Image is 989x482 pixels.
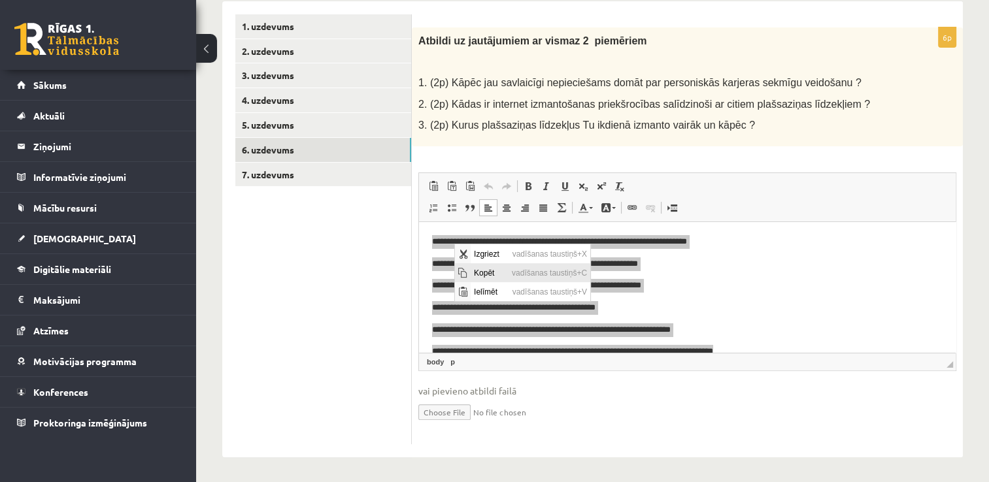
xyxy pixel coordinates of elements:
span: Aktuāli [33,110,65,121]
span: [DEMOGRAPHIC_DATA] [33,233,136,244]
span: Mērogot [947,361,953,368]
a: Digitālie materiāli [17,254,180,284]
span: vadīšanas taustiņš+C [54,19,135,38]
legend: Ziņojumi [33,131,180,161]
a: Atcelt (vadīšanas taustiņš+Z) [479,178,497,195]
a: Teksta krāsa [574,199,597,216]
a: Pasvītrojums (vadīšanas taustiņš+U) [556,178,574,195]
span: 3. (2p) Kurus plašsaziņas līdzekļus Tu ikdienā izmanto vairāk un kāpēc ? [418,120,755,131]
a: Proktoringa izmēģinājums [17,408,180,438]
a: 6. uzdevums [235,138,411,162]
a: Slīpraksts (vadīšanas taustiņš+I) [537,178,556,195]
a: Ziņojumi [17,131,180,161]
a: Saite (vadīšanas taustiņš+K) [623,199,641,216]
a: Atkārtot (vadīšanas taustiņš+Y) [497,178,516,195]
a: 4. uzdevums [235,88,411,112]
a: Aktuāli [17,101,180,131]
legend: Maksājumi [33,285,180,315]
a: 1. uzdevums [235,14,411,39]
a: Ievietot no Worda [461,178,479,195]
a: Centrēti [497,199,516,216]
span: Ielīmēt [16,38,54,57]
span: Mācību resursi [33,202,97,214]
a: Sākums [17,70,180,100]
a: Ievietot/noņemt sarakstu ar aizzīmēm [443,199,461,216]
span: Atzīmes [33,325,69,336]
span: vai pievieno atbildi failā [418,384,956,398]
a: Noņemt stilus [611,178,629,195]
span: Motivācijas programma [33,355,137,367]
a: Ievietot lapas pārtraukumu drukai [663,199,681,216]
span: Kopēt [16,19,54,38]
span: Digitālie materiāli [33,263,111,275]
span: 1. (2p) Kāpēc jau savlaicīgi nepieciešams domāt par personiskās karjeras sekmīgu veidošanu ? [418,77,862,88]
a: p elements [448,356,458,368]
span: vadīšanas taustiņš+V [54,38,135,57]
a: Apakšraksts [574,178,592,195]
p: 6p [938,27,956,48]
a: Math [552,199,571,216]
a: Informatīvie ziņojumi [17,162,180,192]
a: Ievietot/noņemt numurētu sarakstu [424,199,443,216]
a: 3. uzdevums [235,63,411,88]
a: Ielīmēt (vadīšanas taustiņš+V) [424,178,443,195]
a: Bloka citāts [461,199,479,216]
a: Mācību resursi [17,193,180,223]
a: 7. uzdevums [235,163,411,187]
a: Ievietot kā vienkāršu tekstu (vadīšanas taustiņš+pārslēgšanas taustiņš+V) [443,178,461,195]
a: Fona krāsa [597,199,620,216]
a: body elements [424,356,446,368]
body: Bagātinātā teksta redaktors, wiswyg-editor-user-answer-47024756560160 [13,13,524,159]
a: Izlīdzināt malas [534,199,552,216]
a: Atzīmes [17,315,180,345]
a: Izlīdzināt pa kreisi [479,199,497,216]
a: Atsaistīt [641,199,660,216]
a: Konferences [17,377,180,407]
a: Motivācijas programma [17,346,180,376]
span: Sākums [33,79,67,91]
a: Izlīdzināt pa labi [516,199,534,216]
iframe: Bagātinātā teksta redaktors, wiswyg-editor-user-answer-47024756560160 [419,222,956,353]
a: Maksājumi [17,285,180,315]
a: Rīgas 1. Tālmācības vidusskola [14,23,119,56]
a: Treknraksts (vadīšanas taustiņš+B) [519,178,537,195]
span: 2. (2p) Kādas ir internet izmantošanas priekšrocības salīdzinoši ar citiem plašsaziņas līdzekļiem ? [418,99,870,110]
span: Proktoringa izmēģinājums [33,417,147,428]
a: [DEMOGRAPHIC_DATA] [17,223,180,253]
a: 2. uzdevums [235,39,411,63]
a: Augšraksts [592,178,611,195]
a: 5. uzdevums [235,113,411,137]
legend: Informatīvie ziņojumi [33,162,180,192]
span: Konferences [33,386,88,398]
span: Atbildi uz jautājumiem ar vismaz 2 piemēriem [418,35,646,46]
